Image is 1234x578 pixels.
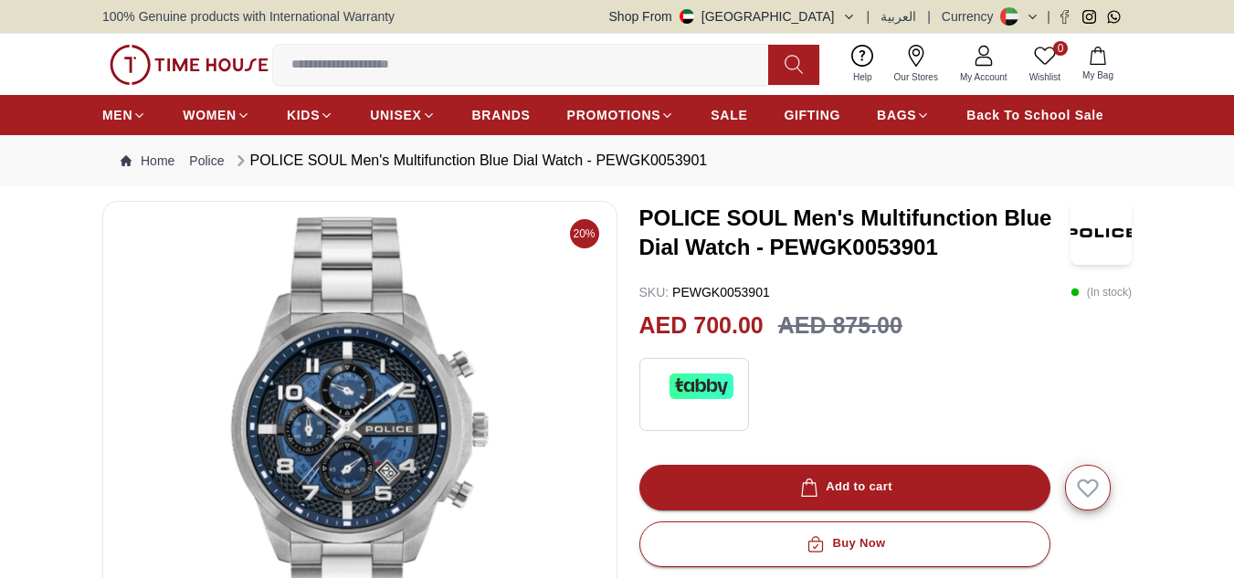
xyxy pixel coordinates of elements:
span: BAGS [877,106,916,124]
button: My Bag [1071,43,1124,86]
button: Shop From[GEOGRAPHIC_DATA] [609,7,856,26]
img: ... [110,45,269,85]
img: United Arab Emirates [680,9,694,24]
img: POLICE SOUL Men's Multifunction Blue Dial Watch - PEWGK0053901 [1071,201,1132,265]
span: BRANDS [472,106,531,124]
span: MEN [102,106,132,124]
a: 0Wishlist [1018,41,1071,88]
a: Back To School Sale [966,99,1103,131]
a: BAGS [877,99,930,131]
span: | [1047,7,1050,26]
span: | [927,7,931,26]
button: العربية [881,7,916,26]
a: GIFTING [784,99,840,131]
span: WOMEN [183,106,237,124]
h2: AED 700.00 [639,309,764,343]
span: SALE [711,106,747,124]
span: My Account [953,70,1015,84]
span: GIFTING [784,106,840,124]
div: POLICE SOUL Men's Multifunction Blue Dial Watch - PEWGK0053901 [232,150,708,172]
p: PEWGK0053901 [639,283,770,301]
a: Facebook [1058,10,1071,24]
a: WOMEN [183,99,250,131]
a: Whatsapp [1107,10,1121,24]
button: Buy Now [639,521,1050,567]
button: Add to cart [639,465,1050,510]
span: KIDS [287,106,320,124]
span: 0 [1053,41,1068,56]
a: MEN [102,99,146,131]
span: Back To School Sale [966,106,1103,124]
span: PROMOTIONS [567,106,661,124]
span: Wishlist [1022,70,1068,84]
span: Our Stores [887,70,945,84]
div: Currency [942,7,1001,26]
div: Add to cart [796,477,892,498]
a: Help [842,41,883,88]
span: SKU : [639,285,670,300]
span: 100% Genuine products with International Warranty [102,7,395,26]
span: Help [846,70,880,84]
a: SALE [711,99,747,131]
a: PROMOTIONS [567,99,675,131]
span: | [867,7,870,26]
a: Police [189,152,224,170]
a: Instagram [1082,10,1096,24]
span: 20% [570,219,599,248]
a: UNISEX [370,99,435,131]
span: My Bag [1075,68,1121,82]
h3: AED 875.00 [778,309,902,343]
a: KIDS [287,99,333,131]
p: ( In stock ) [1071,283,1132,301]
div: Buy Now [803,533,885,554]
a: Home [121,152,174,170]
h3: POLICE SOUL Men's Multifunction Blue Dial Watch - PEWGK0053901 [639,204,1071,262]
a: BRANDS [472,99,531,131]
a: Our Stores [883,41,949,88]
span: UNISEX [370,106,421,124]
nav: Breadcrumb [102,135,1132,186]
